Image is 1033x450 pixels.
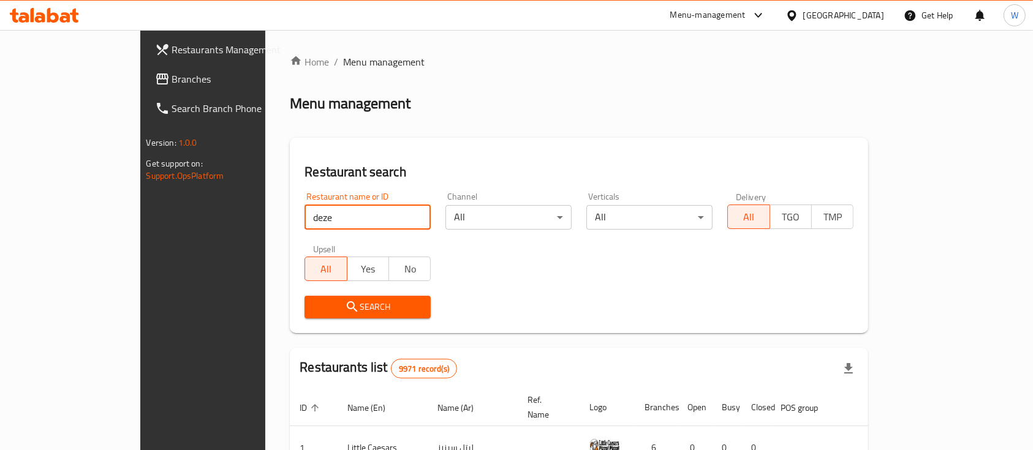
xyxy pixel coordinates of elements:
h2: Menu management [290,94,411,113]
li: / [334,54,338,69]
th: Closed [741,389,771,426]
span: Version: [146,135,176,151]
th: Logo [580,389,635,426]
th: Busy [712,389,741,426]
span: ID [300,400,323,415]
div: Total records count [391,359,457,378]
button: All [305,257,347,281]
label: Delivery [736,192,766,201]
span: Name (Ar) [437,400,490,415]
div: [GEOGRAPHIC_DATA] [803,9,884,22]
a: Restaurants Management [145,35,313,64]
h2: Restaurants list [300,358,457,378]
h2: Restaurant search [305,163,853,181]
span: 9971 record(s) [392,363,456,375]
th: Open [678,389,712,426]
span: TGO [775,208,807,226]
button: Yes [347,257,389,281]
span: No [394,260,426,278]
a: Branches [145,64,313,94]
span: Name (En) [347,400,401,415]
button: TMP [811,204,853,229]
div: All [586,205,713,230]
a: Search Branch Phone [145,94,313,123]
button: Search [305,296,431,318]
div: Menu-management [670,8,746,23]
span: Search Branch Phone [172,101,303,116]
span: Yes [352,260,384,278]
span: Menu management [343,54,425,69]
button: No [388,257,431,281]
div: All [445,205,572,230]
span: Branches [172,72,303,86]
div: Export file [834,354,863,383]
span: Ref. Name [528,392,565,422]
span: Get support on: [146,156,203,171]
label: Upsell [313,244,336,253]
span: W [1011,9,1018,22]
span: POS group [781,400,834,415]
span: Search [314,299,421,315]
nav: breadcrumb [290,54,868,69]
span: TMP [817,208,849,226]
span: 1.0.0 [178,135,197,151]
button: All [727,204,770,229]
span: All [310,260,342,278]
button: TGO [770,204,812,229]
a: Support.OpsPlatform [146,168,224,184]
input: Search for restaurant name or ID.. [305,205,431,230]
span: All [733,208,765,226]
span: Restaurants Management [172,42,303,57]
th: Branches [635,389,678,426]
